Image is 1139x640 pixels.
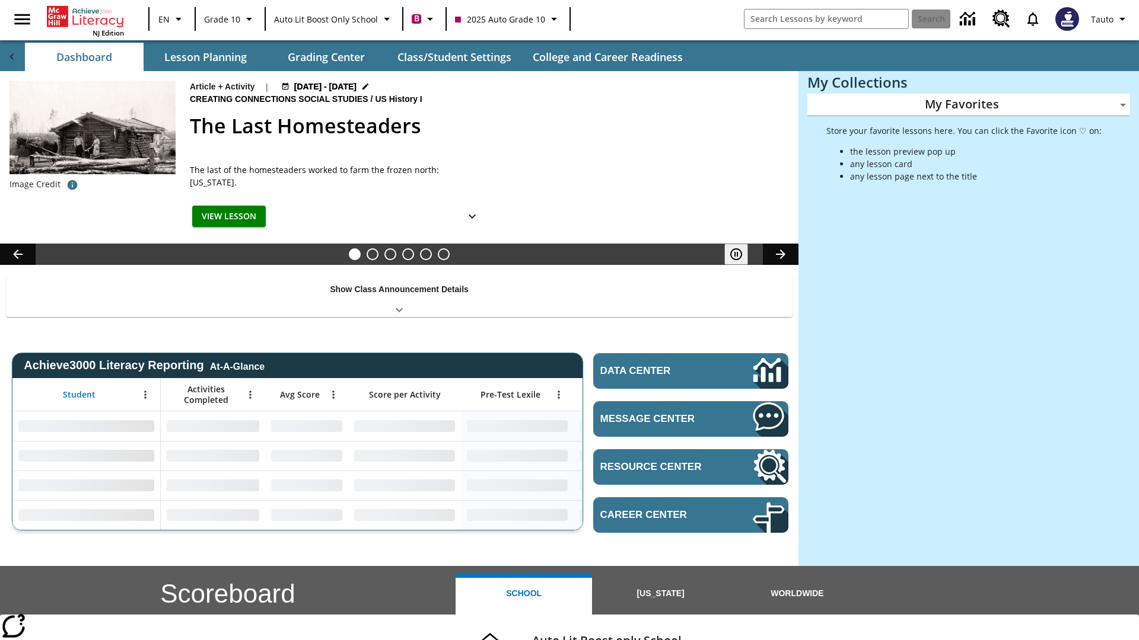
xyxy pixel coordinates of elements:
button: Image credit: Frank and Frances Carpenter collection/Library of Congress [61,174,84,196]
button: College and Career Readiness [523,43,692,71]
div: No Data, [574,471,686,500]
span: Grade 10 [204,13,240,25]
div: No Data, [161,471,265,500]
p: Store your favorite lessons here. You can click the Favorite icon ♡ on: [826,124,1102,137]
a: Message Center [593,401,788,437]
button: Worldwide [729,573,866,615]
button: Open Menu [241,386,259,404]
li: any lesson page next to the title [850,170,1102,183]
button: Select a new avatar [1048,4,1086,34]
li: the lesson preview pop up [850,145,1102,158]
span: Avg Score [280,389,320,400]
p: Image Credit [9,178,61,190]
span: Creating Connections Social Studies [190,93,371,106]
button: Slide 6 Career Lesson [438,248,450,260]
button: [US_STATE] [592,573,728,615]
button: Grade: Grade 10, Select a grade [199,8,261,30]
div: No Data, [161,441,265,471]
span: B [414,11,419,26]
span: US History I [375,93,424,106]
button: School: Auto Lit Boost only School, Select your school [269,8,399,30]
button: School [456,573,592,615]
li: any lesson card [850,158,1102,170]
span: Resource Center [600,461,717,473]
button: Lesson Planning [146,43,265,71]
span: Auto Lit Boost only School [274,13,378,25]
p: Show Class Announcement Details [330,283,469,296]
span: The last of the homesteaders worked to farm the frozen north: Alaska. [190,164,486,188]
div: Home [47,4,124,37]
div: The last of the homesteaders worked to farm the frozen north: [US_STATE]. [190,164,486,188]
div: My Favorites [807,94,1130,116]
img: Black and white photo from the early 20th century of a couple in front of a log cabin with a hors... [9,81,176,174]
span: NJ Edition [93,28,124,37]
span: Tauto [1091,13,1113,25]
a: Data Center [953,3,985,36]
div: No Data, [574,500,686,530]
div: At-A-Glance [210,359,265,372]
button: Profile/Settings [1086,8,1134,30]
button: View Lesson [192,206,266,228]
span: Activities Completed [167,384,245,405]
div: No Data, [574,411,686,441]
div: No Data, [161,411,265,441]
button: Show Details [460,206,484,228]
span: Score per Activity [369,389,441,400]
button: Slide 1 The Last Homesteaders [349,248,361,260]
div: No Data, [265,411,348,441]
button: Open Menu [136,386,154,404]
a: Notifications [1017,4,1048,34]
button: Language: EN, Select a language [153,8,191,30]
button: Slide 5 Pre-release lesson [420,248,432,260]
button: Open Menu [324,386,342,404]
span: Pre-Test Lexile [481,389,540,400]
div: SubNavbar [24,43,693,71]
button: Grading Center [267,43,386,71]
span: Achieve3000 Literacy Reporting [24,359,265,372]
button: Slide 4 Defining Our Government's Purpose [402,248,414,260]
a: Data Center [593,353,788,389]
button: Slide 3 Climbing Mount Tai [384,248,396,260]
button: Slide 2 Remembering Justice O'Connor [367,248,378,260]
a: Resource Center, Will open in new tab [985,3,1017,35]
input: search field [745,9,908,28]
span: EN [158,13,170,25]
a: Career Center [593,497,788,533]
div: Pause [724,244,760,265]
span: Message Center [600,413,717,425]
div: No Data, [265,471,348,500]
span: Career Center [600,509,717,521]
span: | [265,81,269,93]
div: No Data, [574,441,686,471]
button: Lesson carousel, Next [763,244,798,265]
a: Home [47,5,124,28]
button: Boost Class color is violet red. Change class color [407,8,442,30]
div: No Data, [161,500,265,530]
p: Article + Activity [190,81,255,93]
div: No Data, [265,441,348,471]
button: Open side menu [5,2,40,37]
a: Resource Center, Will open in new tab [593,449,788,485]
button: Dashboard [25,43,144,71]
button: Class/Student Settings [388,43,521,71]
span: / [371,94,373,104]
button: Aug 24 - Aug 24 Choose Dates [279,81,373,93]
h3: My Collections [807,74,1130,91]
span: [DATE] - [DATE] [294,81,357,93]
div: No Data, [265,500,348,530]
img: Avatar [1055,7,1079,31]
button: Open Menu [550,386,568,404]
span: Student [63,389,96,400]
span: Data Center [600,365,712,377]
div: Show Class Announcement Details [6,276,793,317]
h2: The Last Homesteaders [190,111,784,141]
button: Class: 2025 Auto Grade 10, Select your class [450,8,566,30]
span: 2025 Auto Grade 10 [455,13,545,25]
button: Pause [724,244,748,265]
